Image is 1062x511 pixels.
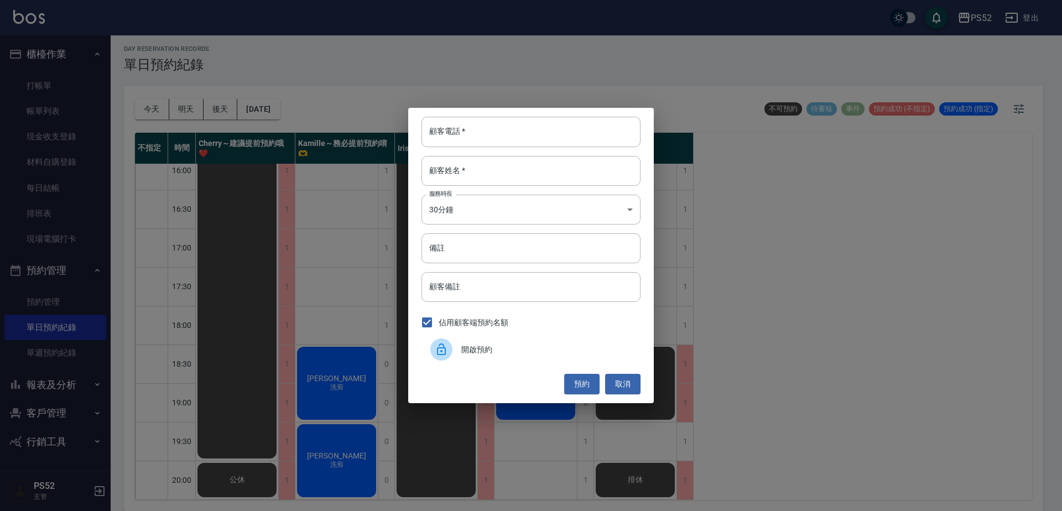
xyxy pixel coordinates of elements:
[605,374,641,394] button: 取消
[461,344,632,356] span: 開啟預約
[421,195,641,225] div: 30分鐘
[439,317,508,328] span: 佔用顧客端預約名額
[429,190,452,198] label: 服務時長
[564,374,600,394] button: 預約
[421,334,641,365] div: 開啟預約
